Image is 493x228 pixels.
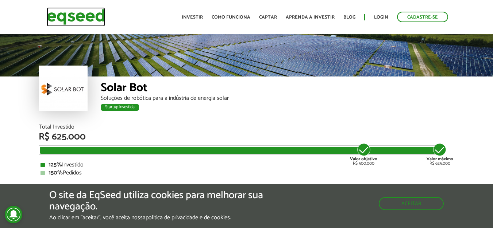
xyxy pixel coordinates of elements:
div: Investido [41,162,453,168]
div: Soluções de robótica para a indústria de energia solar [101,95,455,101]
a: Aprenda a investir [286,15,335,20]
a: Captar [259,15,277,20]
a: política de privacidade e de cookies [146,215,230,221]
a: Blog [343,15,355,20]
img: EqSeed [47,7,105,27]
div: Total Investido [39,124,455,130]
h5: O site da EqSeed utiliza cookies para melhorar sua navegação. [49,190,286,212]
a: Investir [182,15,203,20]
strong: Valor máximo [427,156,453,162]
div: Pedidos [41,170,453,176]
div: R$ 625.000 [39,132,455,142]
strong: Valor objetivo [350,156,377,162]
div: R$ 500.000 [350,142,377,166]
button: Aceitar [379,197,444,210]
div: R$ 625.000 [427,142,453,166]
a: Login [374,15,388,20]
div: Startup investida [101,104,139,111]
p: Ao clicar em "aceitar", você aceita nossa . [49,214,286,221]
strong: 125% [49,160,62,170]
strong: 150% [49,168,63,178]
a: Cadastre-se [397,12,448,22]
div: Solar Bot [101,82,455,95]
a: Como funciona [212,15,250,20]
